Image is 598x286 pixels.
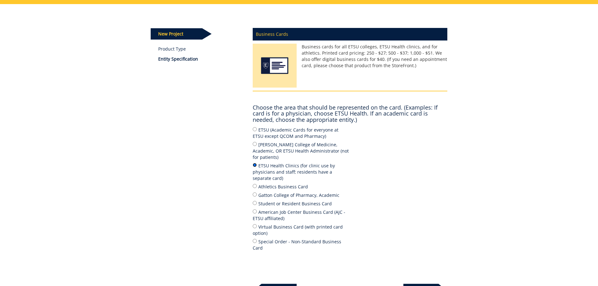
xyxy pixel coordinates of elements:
[253,224,257,228] input: Virtual Business Card (with printed card option)
[253,28,447,40] p: Business Cards
[253,201,257,205] input: Student or Resident Business Card
[253,208,350,222] label: American Job Center Business Card (AJC - ETSU affiliated)
[253,184,257,188] input: Athletics Business Card
[253,223,350,236] label: Virtual Business Card (with printed card option)
[253,44,447,69] p: Business cards for all ETSU colleges, ETSU Health clinics, and for athletics. Printed card pricin...
[253,192,350,198] label: Gatton College of Pharmacy, Academic
[253,163,257,167] input: ETSU Health Clinics (for clinic use by physicians and staff; residents have a separate card)
[253,162,350,181] label: ETSU Health Clinics (for clinic use by physicians and staff; residents have a separate card)
[253,209,257,213] input: American Job Center Business Card (AJC - ETSU affiliated)
[253,200,350,207] label: Student or Resident Business Card
[253,44,297,91] img: Business Cards
[158,56,243,62] p: Entity Specification
[253,105,447,123] h4: Choose the area that should be represented on the card. (Examples: If card is for a physician, ch...
[253,126,350,139] label: ETSU (Academic Cards for everyone at ETSU except QCOM and Pharmacy)
[253,142,257,146] input: [PERSON_NAME] College of Medicine, Academic, OR ETSU Health Administrator (not for patients)
[151,28,202,40] p: New Project
[158,46,243,52] a: Product Type
[253,141,350,160] label: [PERSON_NAME] College of Medicine, Academic, OR ETSU Health Administrator (not for patients)
[253,238,350,251] label: Special Order - Non-Standard Business Card
[253,239,257,243] input: Special Order - Non-Standard Business Card
[253,127,257,131] input: ETSU (Academic Cards for everyone at ETSU except QCOM and Pharmacy)
[253,192,257,197] input: Gatton College of Pharmacy, Academic
[253,183,350,190] label: Athletics Business Card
